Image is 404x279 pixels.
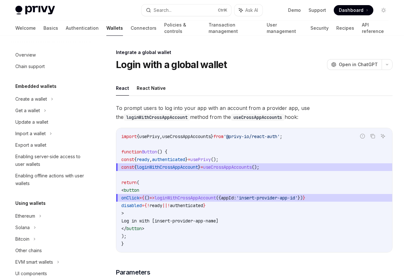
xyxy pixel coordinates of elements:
[280,134,282,139] span: ;
[298,195,303,201] span: })
[116,81,129,96] button: React
[379,132,387,140] button: Ask AI
[209,20,259,36] a: Transaction management
[162,203,167,208] span: ||
[15,95,47,103] div: Create a wallet
[124,114,190,121] code: loginWithCrossAppAccount
[137,164,198,170] span: loginWithCrossAppAccount
[15,51,36,59] div: Overview
[216,195,221,201] span: ({
[43,20,58,36] a: Basics
[288,7,301,13] a: Demo
[121,134,137,139] span: import
[236,195,298,201] span: 'insert-provider-app-id'
[121,218,218,224] span: Log in with [insert-provider-app-name]
[126,226,142,231] span: button
[116,59,227,70] h1: Login with a global wallet
[336,20,354,36] a: Recipes
[121,187,124,193] span: <
[134,157,137,162] span: {
[137,180,139,185] span: (
[106,20,123,36] a: Wallets
[149,157,152,162] span: ,
[198,164,201,170] span: }
[141,4,231,16] button: Search...CtrlK
[121,241,124,247] span: }
[10,116,92,128] a: Update a wallet
[170,203,203,208] span: authenticated
[66,20,99,36] a: Authentication
[10,245,92,256] a: Other chains
[124,187,139,193] span: button
[164,20,201,36] a: Policies & controls
[121,226,126,231] span: </
[15,130,46,137] div: Import a wallet
[188,157,190,162] span: =
[15,20,36,36] a: Welcome
[15,6,55,15] img: light logo
[137,81,166,96] button: React Native
[121,203,142,208] span: disabled
[252,164,259,170] span: ();
[234,4,263,16] button: Ask AI
[15,199,46,207] h5: Using wallets
[203,164,252,170] span: useCrossAppAccounts
[139,195,142,201] span: =
[121,180,137,185] span: return
[144,203,147,208] span: {
[309,7,326,13] a: Support
[121,149,142,155] span: function
[378,5,389,15] button: Toggle dark mode
[15,82,57,90] h5: Embedded wallets
[15,107,40,114] div: Get a wallet
[121,210,124,216] span: >
[116,268,150,277] span: Parameters
[15,224,30,231] div: Solana
[116,104,393,121] span: To prompt users to log into your app with an account from a provider app, use the method from the...
[15,63,45,70] div: Chain support
[134,164,137,170] span: {
[10,170,92,189] a: Enabling offline actions with user wallets
[303,195,305,201] span: }
[162,134,211,139] span: useCrossAppAccounts
[245,7,258,13] span: Ask AI
[201,164,203,170] span: =
[10,139,92,151] a: Export a wallet
[369,132,377,140] button: Copy the contents from the code block
[327,59,382,70] button: Open in ChatGPT
[310,20,329,36] a: Security
[185,157,188,162] span: }
[15,153,88,168] div: Enabling server-side access to user wallets
[15,212,35,220] div: Ethereum
[149,203,162,208] span: ready
[142,226,144,231] span: >
[362,20,389,36] a: API reference
[213,134,224,139] span: from
[10,49,92,61] a: Overview
[224,134,280,139] span: '@privy-io/react-auth'
[139,134,160,139] span: usePrivy
[358,132,367,140] button: Report incorrect code
[149,195,155,201] span: =>
[121,195,139,201] span: onClick
[157,149,167,155] span: () {
[10,151,92,170] a: Enabling server-side access to user wallets
[160,134,162,139] span: ,
[167,203,170,208] span: !
[221,195,236,201] span: appId:
[15,172,88,187] div: Enabling offline actions with user wallets
[142,203,144,208] span: =
[147,203,149,208] span: !
[10,61,92,72] a: Chain support
[339,61,378,68] span: Open in ChatGPT
[15,258,53,266] div: EVM smart wallets
[339,7,363,13] span: Dashboard
[142,149,157,155] span: Button
[267,20,303,36] a: User management
[142,195,144,201] span: {
[15,270,47,277] div: UI components
[15,247,42,254] div: Other chains
[144,195,149,201] span: ()
[211,157,218,162] span: ();
[190,157,211,162] span: usePrivy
